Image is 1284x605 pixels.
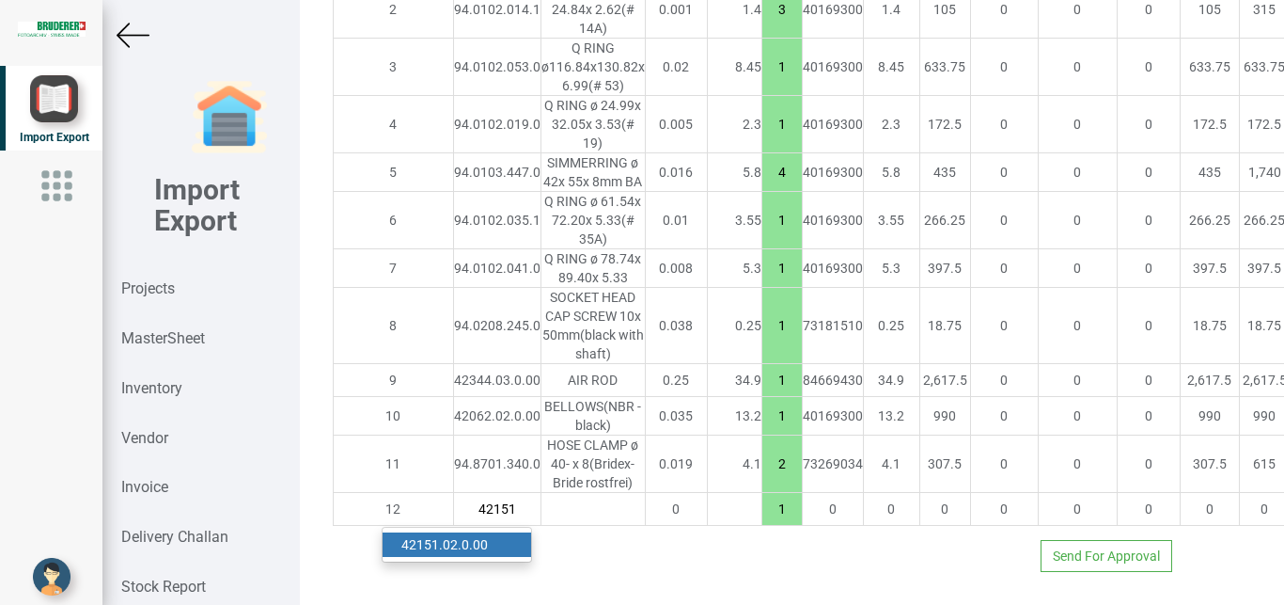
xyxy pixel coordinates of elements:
[863,192,919,249] td: 3.55
[333,364,453,397] td: 9
[970,364,1038,397] td: 0
[863,397,919,436] td: 13.2
[1038,96,1117,153] td: 0
[707,153,761,192] td: 5.8
[553,456,634,490] span: (Bridex-Bride rostfrei)
[863,436,919,493] td: 4.1
[541,192,645,248] div: Q RING ø 61.54x 72.20x 5.33
[541,436,645,492] div: HOSE CLAMP ø 40- x 8
[970,96,1038,153] td: 0
[1180,288,1239,364] td: 18.75
[707,96,761,153] td: 2.3
[970,288,1038,364] td: 0
[121,429,168,447] strong: Vendor
[1041,540,1172,572] button: Send For Approval
[1117,96,1180,153] td: 0
[1117,39,1180,96] td: 0
[919,288,970,364] td: 18.75
[1038,153,1117,192] td: 0
[919,364,970,397] td: 2,617.5
[1038,249,1117,288] td: 0
[454,57,540,76] div: 94.0102.053.0
[1117,364,1180,397] td: 0
[863,364,919,397] td: 34.9
[541,249,645,287] div: Q RING ø 78.74x 89.40x 5.33
[1038,288,1117,364] td: 0
[802,249,863,288] td: 40169300
[1117,436,1180,493] td: 0
[863,153,919,192] td: 5.8
[645,192,707,249] td: 0.01
[333,153,453,192] td: 5
[541,96,645,152] div: Q RING ø 24.99x 32.05x 3.53
[1117,493,1180,526] td: 0
[863,493,919,526] td: 0
[1180,39,1239,96] td: 633.75
[802,288,863,364] td: 73181510
[454,115,540,134] div: 94.0102.019.0
[645,364,707,397] td: 0.25
[645,153,707,192] td: 0.016
[1038,364,1117,397] td: 0
[970,397,1038,436] td: 0
[541,153,645,191] div: SIMMERRING ø 42x 55x 8mm BA
[1117,192,1180,249] td: 0
[333,39,453,96] td: 3
[863,288,919,364] td: 0.25
[707,436,761,493] td: 4.1
[707,288,761,364] td: 0.25
[645,96,707,153] td: 0.005
[383,533,531,557] a: 42151.02.0.00
[802,493,863,526] td: 0
[707,192,761,249] td: 3.55
[1117,397,1180,436] td: 0
[454,211,540,230] div: 94.0102.035.1
[919,192,970,249] td: 266.25
[333,192,453,249] td: 6
[154,173,240,237] b: Import Export
[541,39,645,95] div: Q RING ø116.84x130.82x 6.99
[919,397,970,436] td: 990
[645,436,707,493] td: 0.019
[970,249,1038,288] td: 0
[707,397,761,436] td: 13.2
[575,399,642,433] span: (NBR - black)
[707,364,761,397] td: 34.9
[970,153,1038,192] td: 0
[707,249,761,288] td: 5.3
[645,288,707,364] td: 0.038
[802,96,863,153] td: 40169300
[1038,493,1117,526] td: 0
[454,371,540,390] div: 42344.03.0.00
[1180,192,1239,249] td: 266.25
[1117,249,1180,288] td: 0
[802,436,863,493] td: 73269034
[333,96,453,153] td: 4
[454,163,540,182] div: 94.0103.447.0
[645,397,707,436] td: 0.035
[645,493,707,526] td: 0
[645,39,707,96] td: 0.02
[401,537,439,552] strong: 42151
[970,493,1038,526] td: 0
[121,578,206,596] strong: Stock Report
[970,39,1038,96] td: 0
[919,436,970,493] td: 307.5
[454,406,540,425] div: 42062.02.0.00
[802,192,863,249] td: 40169300
[1180,493,1239,526] td: 0
[121,478,168,496] strong: Invoice
[707,39,761,96] td: 8.45
[1180,436,1239,493] td: 307.5
[802,153,863,192] td: 40169300
[20,131,89,144] span: Import Export
[802,364,863,397] td: 84669430
[863,39,919,96] td: 8.45
[1180,153,1239,192] td: 435
[1180,397,1239,436] td: 990
[919,153,970,192] td: 435
[333,436,453,493] td: 11
[1180,96,1239,153] td: 172.5
[333,288,453,364] td: 8
[541,371,645,390] div: AIR ROD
